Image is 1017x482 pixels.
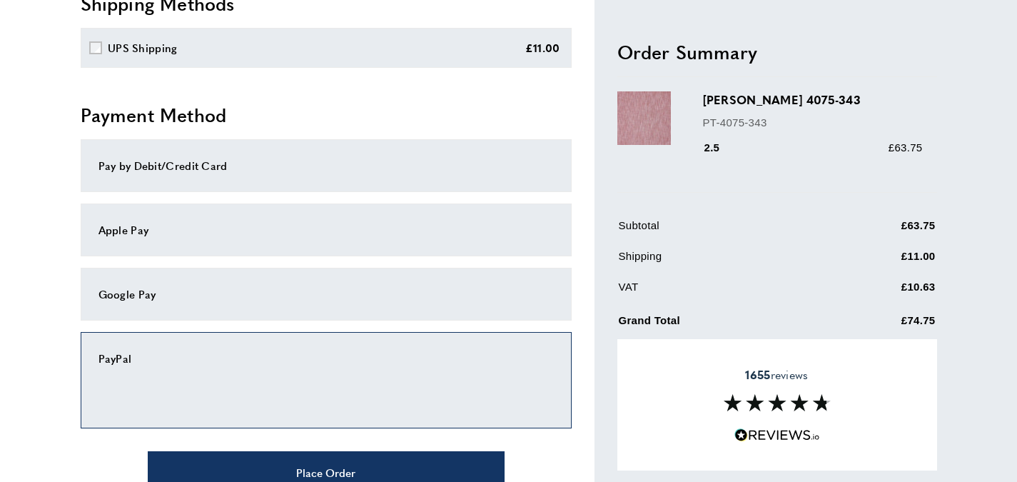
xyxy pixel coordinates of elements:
[823,278,935,306] td: £10.63
[98,350,554,367] div: PayPal
[703,139,740,156] div: 2.5
[619,247,822,275] td: Shipping
[745,366,770,383] strong: 1655
[98,367,554,406] iframe: PayPal-paypal
[724,394,831,411] img: Reviews section
[619,216,822,244] td: Subtotal
[703,91,923,108] h3: [PERSON_NAME] 4075-343
[619,278,822,306] td: VAT
[823,308,935,339] td: £74.75
[98,221,554,239] div: Apple Pay
[108,39,178,56] div: UPS Shipping
[703,114,923,131] p: PT-4075-343
[745,368,808,382] span: reviews
[525,39,560,56] div: £11.00
[617,91,671,145] img: Burford 4075-343
[619,308,822,339] td: Grand Total
[98,286,554,303] div: Google Pay
[734,428,820,442] img: Reviews.io 5 stars
[617,39,937,64] h2: Order Summary
[889,141,923,153] span: £63.75
[81,102,572,128] h2: Payment Method
[823,216,935,244] td: £63.75
[823,247,935,275] td: £11.00
[98,157,554,174] div: Pay by Debit/Credit Card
